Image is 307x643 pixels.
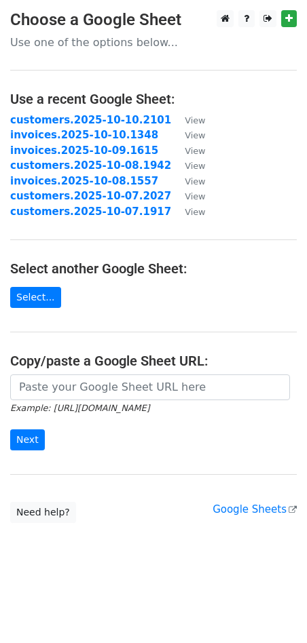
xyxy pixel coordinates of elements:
small: View [185,191,205,201]
a: View [171,175,205,187]
input: Paste your Google Sheet URL here [10,374,290,400]
a: View [171,206,205,218]
small: View [185,207,205,217]
small: View [185,161,205,171]
h3: Choose a Google Sheet [10,10,297,30]
a: View [171,129,205,141]
a: Google Sheets [213,503,297,515]
small: View [185,130,205,140]
small: View [185,115,205,125]
h4: Copy/paste a Google Sheet URL: [10,353,297,369]
a: customers.2025-10-07.2027 [10,190,171,202]
a: customers.2025-10-10.2101 [10,114,171,126]
a: View [171,144,205,157]
a: customers.2025-10-08.1942 [10,159,171,172]
h4: Use a recent Google Sheet: [10,91,297,107]
h4: Select another Google Sheet: [10,260,297,277]
input: Next [10,429,45,450]
a: Need help? [10,502,76,523]
a: View [171,159,205,172]
a: View [171,114,205,126]
small: View [185,146,205,156]
a: View [171,190,205,202]
small: Example: [URL][DOMAIN_NAME] [10,403,149,413]
a: customers.2025-10-07.1917 [10,206,171,218]
p: Use one of the options below... [10,35,297,50]
a: invoices.2025-10-08.1557 [10,175,158,187]
small: View [185,176,205,187]
a: Select... [10,287,61,308]
a: invoices.2025-10-10.1348 [10,129,158,141]
a: invoices.2025-10-09.1615 [10,144,158,157]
